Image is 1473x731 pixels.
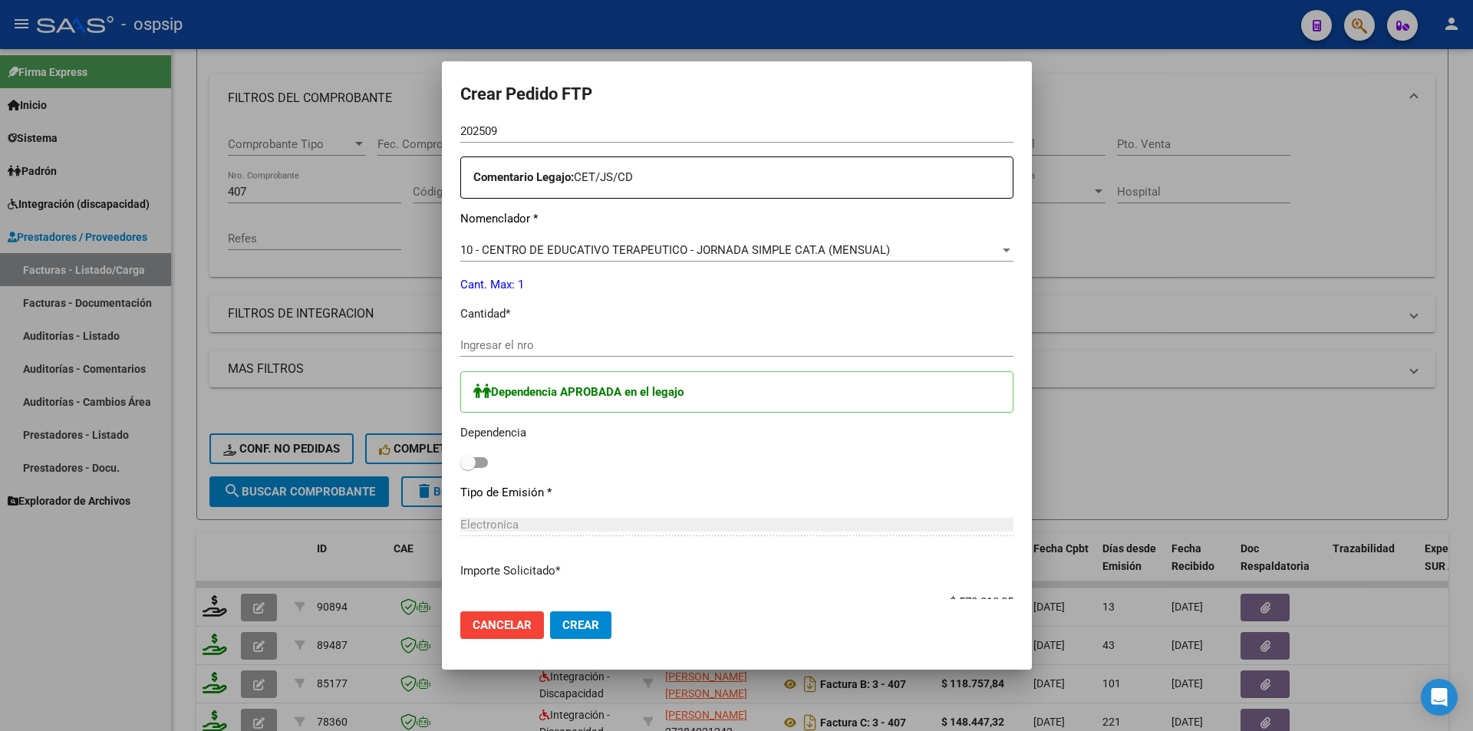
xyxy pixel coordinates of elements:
[460,611,544,639] button: Cancelar
[460,305,1013,323] p: Cantidad
[460,424,1013,442] p: Dependencia
[491,385,684,399] strong: Dependencia APROBADA en el legajo
[460,80,1013,109] h2: Crear Pedido FTP
[460,484,1013,502] p: Tipo de Emisión *
[460,276,1013,294] p: Cant. Max: 1
[473,618,532,632] span: Cancelar
[473,170,574,184] strong: Comentario Legajo:
[460,243,890,257] span: 10 - CENTRO DE EDUCATIVO TERAPEUTICO - JORNADA SIMPLE CAT.A (MENSUAL)
[1421,679,1458,716] div: Open Intercom Messenger
[460,562,1013,580] p: Importe Solicitado
[460,518,519,532] span: Electronica
[473,169,1013,186] p: CET/JS/CD
[460,210,1013,228] p: Nomenclador *
[550,611,611,639] button: Crear
[562,618,599,632] span: Crear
